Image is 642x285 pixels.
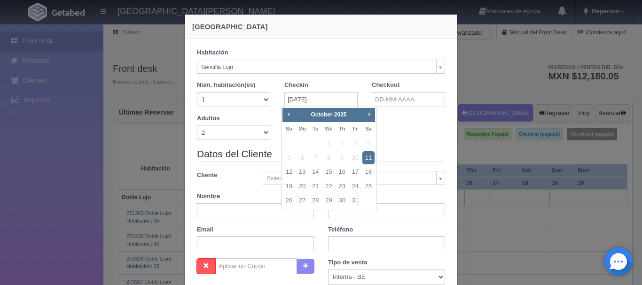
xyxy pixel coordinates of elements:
a: 22 [322,180,335,193]
a: 29 [322,194,335,208]
label: Habitación [197,48,228,57]
label: Núm. habitación(es) [197,81,255,90]
a: 27 [296,194,308,208]
span: Thursday [339,126,345,131]
span: 2 [336,137,348,150]
a: 31 [349,194,361,208]
span: 3 [349,137,361,150]
a: 26 [283,194,295,208]
span: 2025 [334,111,347,118]
legend: Datos del Cliente [197,147,445,162]
a: 13 [296,165,308,179]
a: 18 [362,165,375,179]
span: Next [365,110,373,118]
a: 19 [283,180,295,193]
a: 15 [322,165,335,179]
input: DD-MM-AAAA [284,92,358,107]
span: 9 [336,151,348,165]
a: 28 [309,194,321,208]
span: 7 [309,151,321,165]
span: 4 [362,137,375,150]
a: 11 [362,151,375,165]
a: Next [364,109,375,119]
a: 23 [336,180,348,193]
a: 25 [362,180,375,193]
a: 16 [336,165,348,179]
a: 17 [349,165,361,179]
label: Nombre [197,192,220,201]
span: Tuesday [313,126,318,131]
span: 10 [349,151,361,165]
a: Sencilla Lujo [197,60,445,74]
label: Teléfono [328,225,353,234]
input: DD-MM-AAAA [372,92,445,107]
span: Friday [352,126,358,131]
span: Monday [298,126,306,131]
span: 6 [296,151,308,165]
a: 14 [309,165,321,179]
label: Checkout [372,81,399,90]
span: 8 [322,151,335,165]
span: Seleccionar / Crear cliente [267,171,433,185]
a: Seleccionar / Crear cliente [263,171,446,185]
input: Aplicar un Cupón [215,258,297,273]
label: Tipo de venta [328,258,368,267]
label: Adultos [197,114,219,123]
span: Saturday [365,126,371,131]
a: 20 [296,180,308,193]
span: 5 [283,151,295,165]
label: Checkin [284,81,308,90]
span: 1 [322,137,335,150]
span: Sunday [286,126,292,131]
span: Sencilla Lujo [201,60,432,74]
a: 24 [349,180,361,193]
span: Prev [285,110,292,118]
label: Email [197,225,213,234]
a: 30 [336,194,348,208]
a: 12 [283,165,295,179]
a: 21 [309,180,321,193]
span: Wednesday [325,126,332,131]
span: October [311,111,332,118]
a: Prev [283,109,294,119]
label: Cliente [190,171,256,180]
h4: [GEOGRAPHIC_DATA] [192,22,450,31]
